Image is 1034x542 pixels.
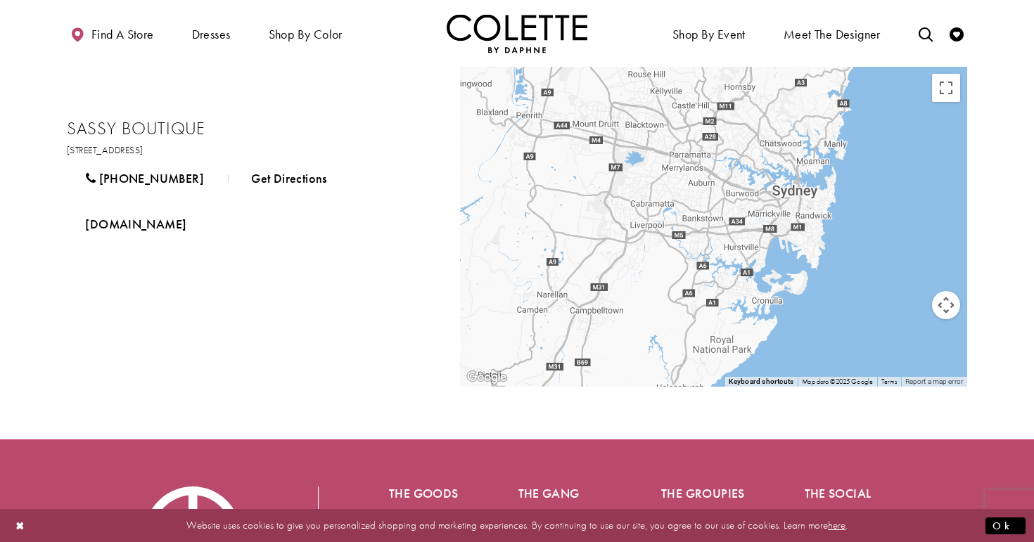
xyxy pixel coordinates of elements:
img: Google [464,368,510,387]
span: Shop By Event [669,14,749,53]
h5: The groupies [661,486,748,501]
h5: The gang [518,486,606,501]
span: Get Directions [251,170,326,186]
span: [PHONE_NUMBER] [99,170,204,186]
a: [PHONE_NUMBER] [67,161,222,196]
a: here [828,518,845,532]
button: Keyboard shortcuts [729,377,793,387]
a: Opens in new tab [67,207,205,242]
p: Website uses cookies to give you personalized shopping and marketing experiences. By continuing t... [101,516,933,535]
h2: Sassy Boutique [67,118,433,139]
span: Shop By Event [672,27,746,41]
div: Map with Store locations [460,67,967,387]
a: Toggle search [915,14,936,53]
a: Find a store [67,14,157,53]
span: Map data ©2025 Google [802,377,873,386]
button: Toggle fullscreen view [932,74,960,102]
span: Dresses [189,14,234,53]
button: Map camera controls [932,291,960,319]
a: Opens in new tab [67,143,143,156]
h5: The social [805,486,892,501]
h5: The goods [389,486,462,501]
span: Meet the designer [784,27,881,41]
a: Check Wishlist [946,14,967,53]
img: Colette by Daphne [447,14,587,53]
a: Report a map error [905,378,963,385]
a: Click to see this area on Google Maps [464,368,510,387]
span: Shop by color [265,14,346,53]
span: [STREET_ADDRESS] [67,143,143,156]
button: Close Dialog [8,513,32,538]
span: Dresses [192,27,231,41]
button: Submit Dialog [985,517,1026,534]
a: Visit Home Page [447,14,587,53]
a: Get Directions [233,161,345,196]
a: Terms (opens in new tab) [881,377,897,386]
span: [DOMAIN_NAME] [85,216,186,232]
span: Find a store [91,27,154,41]
a: Meet the designer [780,14,884,53]
span: Shop by color [269,27,343,41]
